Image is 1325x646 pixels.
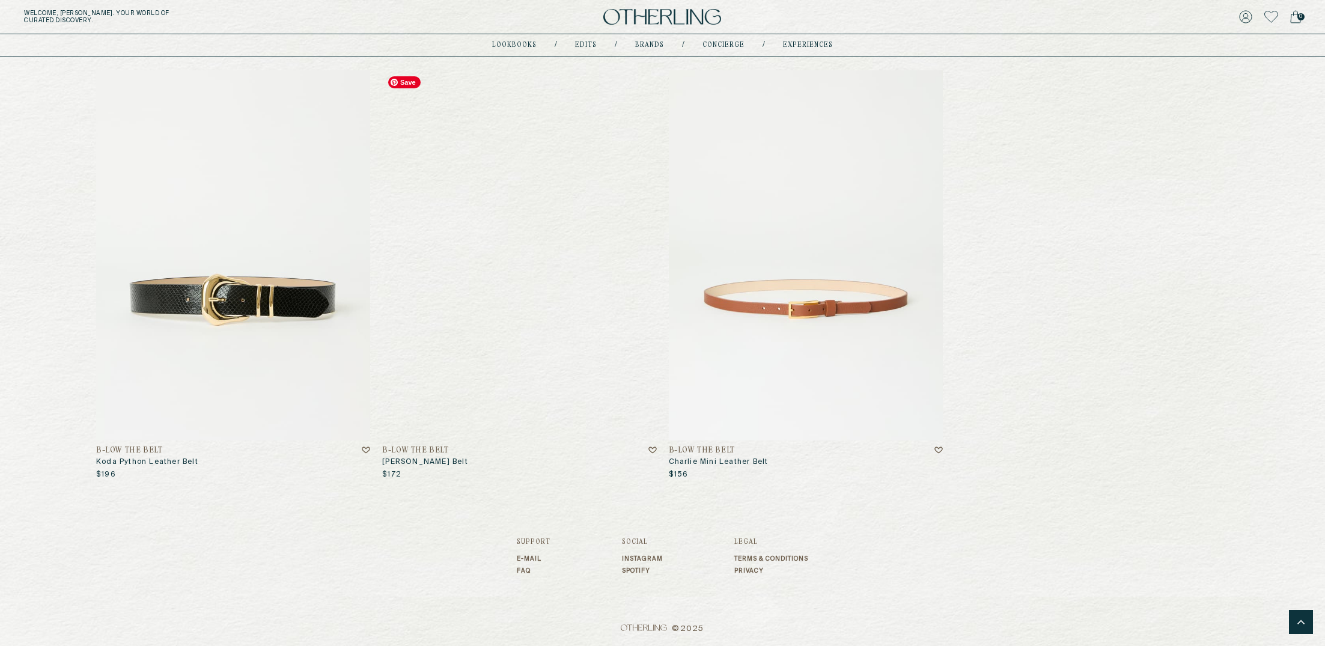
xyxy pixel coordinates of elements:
[96,470,116,480] p: $196
[669,446,735,455] h4: B-low the Belt
[382,446,448,455] h4: B-low the Belt
[382,470,401,480] p: $172
[96,70,370,480] a: KODA PYTHON LEATHER BELTB-low the BeltKoda Python Leather Belt$196
[1290,8,1301,25] a: 0
[635,42,664,48] a: Brands
[669,70,943,480] a: CHARLIE MINI LEATHER BELTB-low the BeltCharlie Mini Leather Belt$156
[382,70,656,480] a: CHARLIE LEATHER BELTB-low the Belt[PERSON_NAME] Belt$172
[734,567,808,574] a: Privacy
[382,70,656,440] img: CHARLIE LEATHER BELT
[96,446,162,455] h4: B-low the Belt
[622,567,663,574] a: Spotify
[622,538,663,546] h3: Social
[615,40,617,50] div: /
[517,624,808,634] span: © 2025
[669,457,943,467] h3: Charlie Mini Leather Belt
[517,538,550,546] h3: Support
[734,538,808,546] h3: Legal
[669,70,943,440] img: CHARLIE MINI LEATHER BELT
[763,40,765,50] div: /
[575,42,597,48] a: Edits
[783,42,833,48] a: experiences
[682,40,684,50] div: /
[622,555,663,562] a: Instagram
[382,457,656,467] h3: [PERSON_NAME] Belt
[517,555,550,562] a: E-mail
[1297,13,1305,20] span: 0
[96,70,370,440] img: KODA PYTHON LEATHER BELT
[517,567,550,574] a: FAQ
[603,9,721,25] img: logo
[24,10,407,24] h5: Welcome, [PERSON_NAME] . Your world of curated discovery.
[492,42,537,48] a: lookbooks
[702,42,745,48] a: concierge
[388,76,421,88] span: Save
[555,40,557,50] div: /
[734,555,808,562] a: Terms & Conditions
[96,457,370,467] h3: Koda Python Leather Belt
[669,470,689,480] p: $156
